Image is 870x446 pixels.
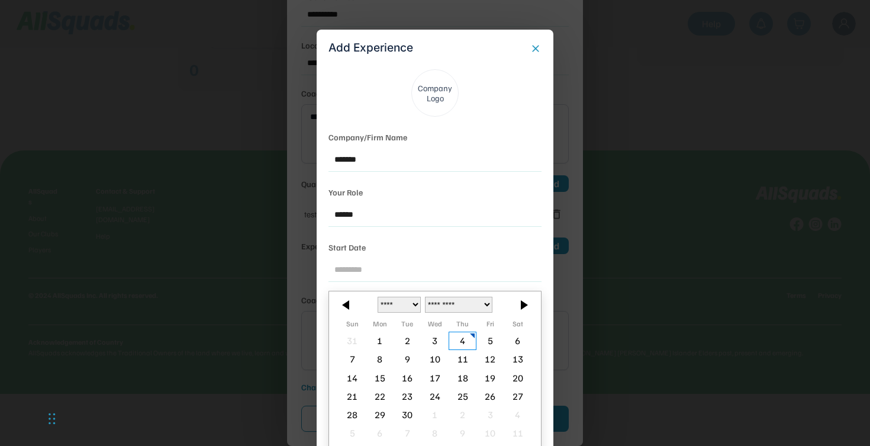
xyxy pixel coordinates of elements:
div: 9/12/2025 [476,350,504,368]
div: 9/15/2025 [366,369,394,387]
div: 9/06/2025 [504,332,531,350]
div: 9/19/2025 [476,369,504,387]
div: 10/01/2025 [421,406,449,424]
div: 8/31/2025 [339,332,366,350]
div: 9/07/2025 [339,350,366,368]
div: Company/Firm Name [328,131,407,143]
div: 9/30/2025 [394,406,421,424]
div: 10/10/2025 [476,424,504,442]
th: Friday [476,320,504,332]
div: 9/16/2025 [394,369,421,387]
th: Wednesday [421,320,449,332]
div: 10/02/2025 [449,406,476,424]
div: 10/05/2025 [339,424,366,442]
th: Monday [366,320,394,332]
div: 10/04/2025 [504,406,531,424]
div: 9/24/2025 [421,387,449,406]
div: 9/09/2025 [394,350,421,368]
div: Add Experience [328,41,525,55]
div: 10/07/2025 [394,424,421,442]
button: close [530,43,542,54]
div: Your Role [328,186,363,198]
div: 9/08/2025 [366,350,394,368]
div: 9/03/2025 [421,332,449,350]
div: 9/20/2025 [504,369,531,387]
div: 9/21/2025 [339,387,366,406]
div: 10/03/2025 [476,406,504,424]
div: 9/13/2025 [504,350,531,368]
div: 9/26/2025 [476,387,504,406]
div: 9/14/2025 [339,369,366,387]
div: 9/05/2025 [476,332,504,350]
th: Tuesday [394,320,421,332]
div: 9/29/2025 [366,406,394,424]
div: 9/04/2025 [449,332,476,350]
div: 10/09/2025 [449,424,476,442]
th: Saturday [504,320,531,332]
th: Sunday [339,320,366,332]
div: 9/25/2025 [449,387,476,406]
div: Start Date [328,241,366,254]
div: 9/28/2025 [339,406,366,424]
div: 9/18/2025 [449,369,476,387]
div: 9/27/2025 [504,387,531,406]
div: 9/17/2025 [421,369,449,387]
div: 10/11/2025 [504,424,531,442]
div: 9/10/2025 [421,350,449,368]
div: 9/22/2025 [366,387,394,406]
div: 9/02/2025 [394,332,421,350]
div: 9/01/2025 [366,332,394,350]
div: 9/11/2025 [449,350,476,368]
div: 9/23/2025 [394,387,421,406]
th: Thursday [449,320,476,332]
div: 10/08/2025 [421,424,449,442]
div: 10/06/2025 [366,424,394,442]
